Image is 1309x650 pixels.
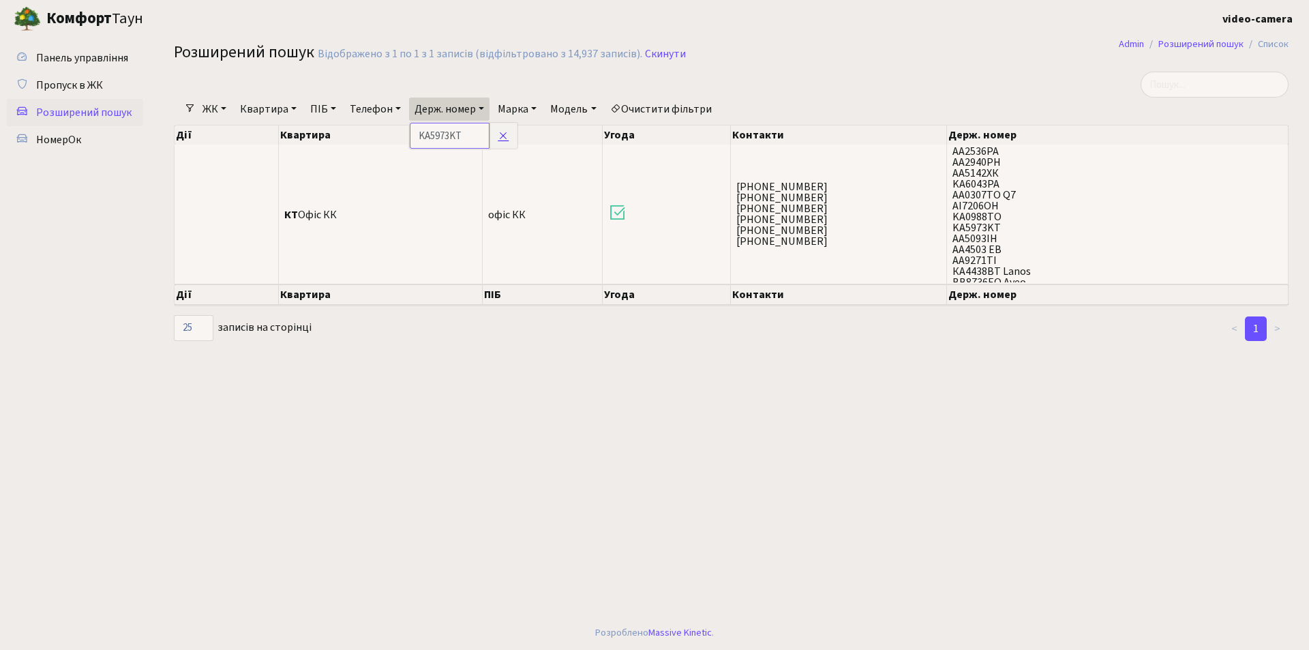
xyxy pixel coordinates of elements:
a: Марка [492,98,542,121]
a: Скинути [645,48,686,61]
th: Дії [175,284,279,305]
th: ПІБ [483,125,603,145]
th: Угода [603,284,731,305]
input: Пошук... [1141,72,1289,98]
th: Квартира [279,284,483,305]
span: Розширений пошук [36,105,132,120]
span: НомерОк [36,132,81,147]
a: video-camera [1222,11,1293,27]
select: записів на сторінці [174,315,213,341]
th: Контакти [731,284,947,305]
a: Пропуск в ЖК [7,72,143,99]
a: ЖК [197,98,232,121]
b: Комфорт [46,8,112,29]
a: Admin [1119,37,1144,51]
li: Список [1244,37,1289,52]
span: АА2536РА АА2940РН АА5142ХК KA6043PA AA0307TO Q7 AI7206OH KA0988TO KA5973KT АА5093ІН АА4503 ЕВ АА9... [952,146,1282,282]
th: Держ. номер [947,125,1289,145]
th: ПІБ [483,284,603,305]
th: Держ. номер [947,284,1289,305]
a: Квартира [235,98,302,121]
span: Пропуск в ЖК [36,78,103,93]
span: [PHONE_NUMBER] [PHONE_NUMBER] [PHONE_NUMBER] [PHONE_NUMBER] [PHONE_NUMBER] [PHONE_NUMBER] [736,181,941,247]
span: Панель управління [36,50,128,65]
span: Розширений пошук [174,40,314,64]
a: Телефон [344,98,406,121]
a: Очистити фільтри [605,98,717,121]
label: записів на сторінці [174,315,312,341]
a: Massive Kinetic [648,625,712,640]
b: КТ [284,207,298,222]
th: Дії [175,125,279,145]
img: logo.png [14,5,41,33]
th: Квартира [279,125,483,145]
a: Модель [545,98,601,121]
div: Розроблено . [595,625,714,640]
a: 1 [1245,316,1267,341]
nav: breadcrumb [1098,30,1309,59]
th: Контакти [731,125,947,145]
th: Угода [603,125,731,145]
button: Переключити навігацію [170,8,205,30]
span: офіс КК [488,207,526,222]
a: ПІБ [305,98,342,121]
div: Відображено з 1 по 1 з 1 записів (відфільтровано з 14,937 записів). [318,48,642,61]
a: Панель управління [7,44,143,72]
a: Розширений пошук [7,99,143,126]
a: Розширений пошук [1158,37,1244,51]
b: video-camera [1222,12,1293,27]
span: Таун [46,8,143,31]
span: Офіс КК [284,209,477,220]
a: НомерОк [7,126,143,153]
a: Держ. номер [409,98,490,121]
